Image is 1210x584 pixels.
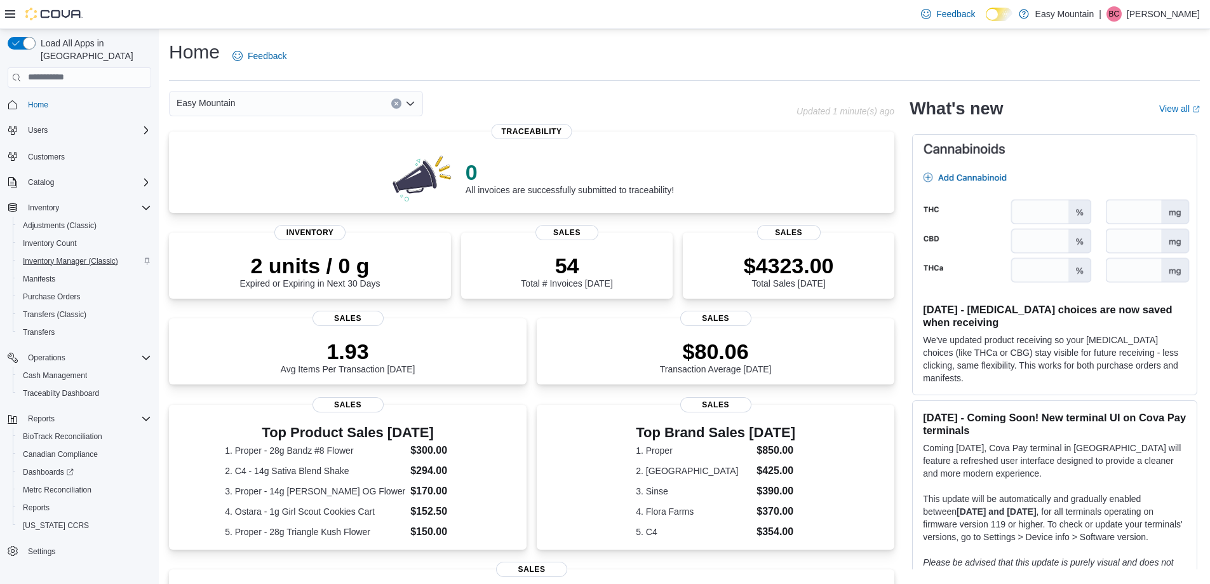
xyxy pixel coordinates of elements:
[23,149,70,165] a: Customers
[18,307,151,322] span: Transfers (Classic)
[225,505,405,518] dt: 4. Ostara - 1g Girl Scout Cookies Cart
[281,339,415,374] div: Avg Items Per Transaction [DATE]
[3,542,156,560] button: Settings
[18,307,91,322] a: Transfers (Classic)
[636,425,795,440] h3: Top Brand Sales [DATE]
[521,253,612,278] p: 54
[18,271,151,287] span: Manifests
[1106,6,1122,22] div: Ben Clements
[13,481,156,499] button: Metrc Reconciliation
[225,465,405,477] dt: 2. C4 - 14g Sativa Blend Shake
[28,152,65,162] span: Customers
[496,562,567,577] span: Sales
[18,447,151,462] span: Canadian Compliance
[28,414,55,424] span: Reports
[25,8,83,20] img: Cova
[1159,104,1200,114] a: View allExternal link
[23,292,81,302] span: Purchase Orders
[1035,6,1094,22] p: Easy Mountain
[23,221,97,231] span: Adjustments (Classic)
[23,123,53,138] button: Users
[756,524,795,540] dd: $354.00
[23,449,98,459] span: Canadian Compliance
[23,256,118,266] span: Inventory Manager (Classic)
[177,95,236,111] span: Easy Mountain
[18,500,151,515] span: Reports
[680,397,751,412] span: Sales
[923,492,1186,543] p: This update will be automatically and gradually enabled between , for all terminals operating on ...
[28,203,59,213] span: Inventory
[18,254,123,269] a: Inventory Manager (Classic)
[281,339,415,364] p: 1.93
[13,517,156,534] button: [US_STATE] CCRS
[18,386,151,401] span: Traceabilty Dashboard
[1099,6,1101,22] p: |
[410,463,471,479] dd: $294.00
[18,289,151,304] span: Purchase Orders
[18,482,97,498] a: Metrc Reconciliation
[410,504,471,519] dd: $152.50
[18,218,102,233] a: Adjustments (Classic)
[23,388,99,398] span: Traceabilty Dashboard
[405,98,415,109] button: Open list of options
[23,485,91,495] span: Metrc Reconciliation
[410,443,471,458] dd: $300.00
[169,39,220,65] h1: Home
[1192,105,1200,113] svg: External link
[23,175,59,190] button: Catalog
[756,463,795,479] dd: $425.00
[225,425,471,440] h3: Top Product Sales [DATE]
[636,505,751,518] dt: 4. Flora Farms
[680,311,751,326] span: Sales
[313,397,384,412] span: Sales
[28,353,65,363] span: Operations
[23,350,151,365] span: Operations
[636,485,751,498] dt: 3. Sinse
[660,339,772,374] div: Transaction Average [DATE]
[923,442,1186,480] p: Coming [DATE], Cova Pay terminal in [GEOGRAPHIC_DATA] will feature a refreshed user interface des...
[13,463,156,481] a: Dashboards
[744,253,834,278] p: $4323.00
[23,467,74,477] span: Dashboards
[28,100,48,110] span: Home
[36,37,151,62] span: Load All Apps in [GEOGRAPHIC_DATA]
[13,270,156,288] button: Manifests
[13,445,156,463] button: Canadian Compliance
[18,482,151,498] span: Metrc Reconciliation
[636,465,751,477] dt: 2. [GEOGRAPHIC_DATA]
[274,225,346,240] span: Inventory
[18,386,104,401] a: Traceabilty Dashboard
[23,411,151,426] span: Reports
[3,121,156,139] button: Users
[18,500,55,515] a: Reports
[986,8,1012,21] input: Dark Mode
[227,43,292,69] a: Feedback
[410,524,471,540] dd: $150.00
[1109,6,1120,22] span: BC
[23,97,151,112] span: Home
[13,428,156,445] button: BioTrack Reconciliation
[23,200,151,215] span: Inventory
[13,288,156,306] button: Purchase Orders
[3,199,156,217] button: Inventory
[225,444,405,457] dt: 1. Proper - 28g Bandz #8 Flower
[923,303,1186,329] h3: [DATE] - [MEDICAL_DATA] choices are now saved when receiving
[225,526,405,538] dt: 5. Proper - 28g Triangle Kush Flower
[23,309,86,320] span: Transfers (Classic)
[410,484,471,499] dd: $170.00
[13,323,156,341] button: Transfers
[18,429,107,444] a: BioTrack Reconciliation
[23,431,102,442] span: BioTrack Reconciliation
[923,557,1174,580] em: Please be advised that this update is purely visual and does not impact payment functionality.
[18,218,151,233] span: Adjustments (Classic)
[986,21,986,22] span: Dark Mode
[23,503,50,513] span: Reports
[910,98,1003,119] h2: What's new
[13,252,156,270] button: Inventory Manager (Classic)
[23,520,89,531] span: [US_STATE] CCRS
[18,518,94,533] a: [US_STATE] CCRS
[660,339,772,364] p: $80.06
[521,253,612,289] div: Total # Invoices [DATE]
[535,225,599,240] span: Sales
[13,306,156,323] button: Transfers (Classic)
